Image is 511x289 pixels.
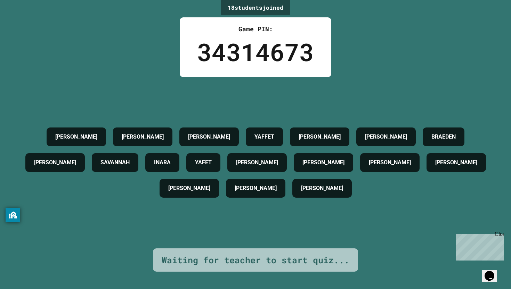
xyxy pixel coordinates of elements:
[197,34,314,70] div: 34314673
[188,133,230,141] h4: [PERSON_NAME]
[365,133,407,141] h4: [PERSON_NAME]
[34,158,76,167] h4: [PERSON_NAME]
[197,24,314,34] div: Game PIN:
[453,231,504,261] iframe: chat widget
[3,3,48,44] div: Chat with us now!Close
[482,261,504,282] iframe: chat widget
[195,158,212,167] h4: YAFET
[55,133,97,141] h4: [PERSON_NAME]
[369,158,411,167] h4: [PERSON_NAME]
[154,158,171,167] h4: INARA
[168,184,210,192] h4: [PERSON_NAME]
[299,133,341,141] h4: [PERSON_NAME]
[235,184,277,192] h4: [PERSON_NAME]
[100,158,130,167] h4: SAVANNAH
[6,208,20,222] button: privacy banner
[431,133,456,141] h4: BRAEDEN
[435,158,477,167] h4: [PERSON_NAME]
[301,184,343,192] h4: [PERSON_NAME]
[236,158,278,167] h4: [PERSON_NAME]
[162,254,349,267] div: Waiting for teacher to start quiz...
[122,133,164,141] h4: [PERSON_NAME]
[302,158,344,167] h4: [PERSON_NAME]
[254,133,274,141] h4: YAFFET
